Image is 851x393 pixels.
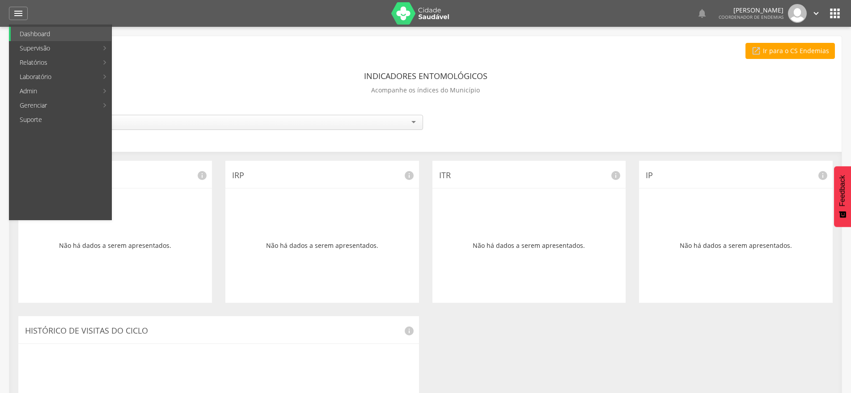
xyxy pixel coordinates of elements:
i: info [817,170,828,181]
a: Dashboard [11,27,111,41]
i:  [697,8,707,19]
i: info [404,326,415,336]
p: IRP [232,170,412,181]
p: IB [25,170,205,181]
i:  [751,46,761,56]
i:  [13,8,24,19]
a: Admin [11,84,98,98]
p: IP [646,170,826,181]
i: info [610,170,621,181]
a:  [9,7,28,20]
i:  [811,8,821,18]
p: ITR [439,170,619,181]
i:  [828,6,842,21]
p: Acompanhe os índices do Município [371,84,480,96]
a: Gerenciar [11,98,98,113]
i: info [197,170,207,181]
div: Não há dados a serem apresentados. [232,195,412,297]
span: Feedback [838,175,847,206]
a: Supervisão [11,41,98,55]
a:  [811,4,821,23]
div: Não há dados a serem apresentados. [646,195,826,297]
a: Laboratório [11,70,98,84]
span: Coordenador de Endemias [719,14,783,20]
header: Indicadores Entomológicos [364,68,487,84]
i: info [404,170,415,181]
p: Histórico de Visitas do Ciclo [25,325,412,337]
div: Não há dados a serem apresentados. [25,195,205,297]
a:  [697,4,707,23]
a: Relatórios [11,55,98,70]
button: Feedback - Mostrar pesquisa [834,166,851,227]
p: [PERSON_NAME] [719,7,783,13]
a: Suporte [11,113,111,127]
div: Não há dados a serem apresentados. [439,195,619,297]
a: Ir para o CS Endemias [745,43,835,59]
